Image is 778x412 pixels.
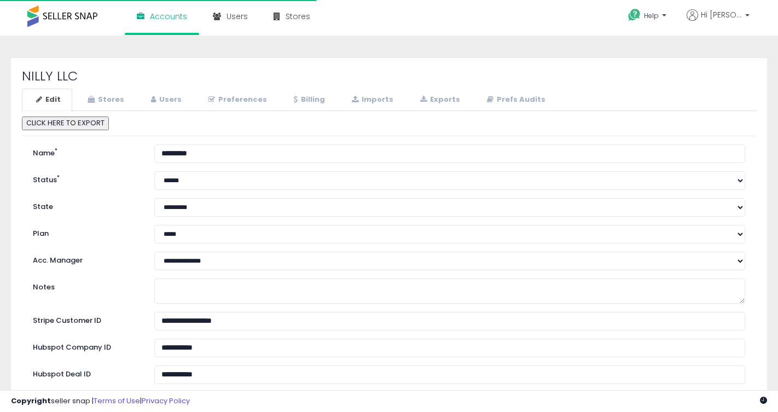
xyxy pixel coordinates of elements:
a: Users [137,89,193,111]
label: State [25,198,146,212]
h2: NILLY LLC [22,69,756,83]
label: Hubspot Company ID [25,339,146,353]
a: Terms of Use [94,396,140,406]
strong: Copyright [11,396,51,406]
label: Status [25,171,146,185]
a: Exports [406,89,472,111]
label: Name [25,144,146,159]
div: seller snap | | [11,396,190,407]
span: Users [227,11,248,22]
a: Prefs Audits [473,89,557,111]
i: Get Help [628,8,641,22]
a: Hi [PERSON_NAME] [687,9,750,34]
a: Preferences [194,89,278,111]
a: Privacy Policy [142,396,190,406]
span: Hi [PERSON_NAME] [701,9,742,20]
label: Stripe Customer ID [25,312,146,326]
a: Edit [22,89,72,111]
button: CLICK HERE TO EXPORT [22,117,109,130]
span: Help [644,11,659,20]
label: Plan [25,225,146,239]
label: Acc. Manager [25,252,146,266]
label: Hubspot Deal ID [25,365,146,380]
a: Billing [280,89,336,111]
a: Imports [338,89,405,111]
span: Stores [286,11,310,22]
a: Stores [73,89,136,111]
span: Accounts [150,11,187,22]
label: Notes [25,278,146,293]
